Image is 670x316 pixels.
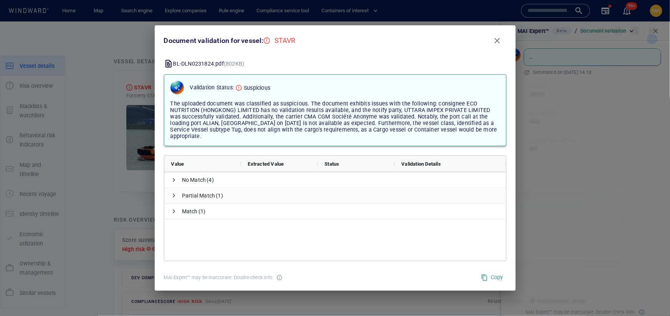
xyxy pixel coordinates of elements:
div: Focus on vessel path [456,28,468,39]
div: STAVR [271,36,299,46]
div: tooltips.createAOI [479,28,492,39]
div: Document validation for vessel: [164,35,299,46]
div: Toggle vessel historical path [468,28,479,39]
p: BL-DLN0231824.pdf [173,59,245,68]
span: Validation Details [402,161,441,167]
button: Create an AOI. [479,28,492,39]
div: [DATE] - [DATE] [132,194,165,206]
button: Close [488,31,506,50]
span: Extracted Value [248,161,284,167]
h6: Validation Status: [190,83,234,92]
span: (4) [207,172,214,188]
span: Match [182,204,198,219]
button: 56 days[DATE]-[DATE] [107,194,180,207]
span: 56 days [113,197,130,203]
span: Status [325,161,339,167]
div: High risk [264,38,270,44]
span: (802KB) [224,61,244,67]
iframe: Chat [637,281,664,310]
button: Export vessel information [437,28,456,39]
a: Mapbox logo [105,227,139,235]
div: MAI Expert™ may be inaccurate. Double-check info. [162,273,275,283]
span: Value [171,161,184,167]
button: Copy [478,270,506,285]
span: No Match [182,172,206,188]
div: Toggle map information layers [492,28,503,39]
div: (5876) [39,8,53,19]
span: (1) [216,188,223,204]
div: Activity timeline [4,8,38,19]
p: Suspicious [244,83,270,92]
span: The uploaded document was classified as suspicious. The document exhibits issues with the followi... [170,100,497,140]
span: Copy [481,273,503,282]
span: Partial Match [182,188,215,204]
span: (1) [199,204,206,219]
div: Compliance Activities [84,8,91,19]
